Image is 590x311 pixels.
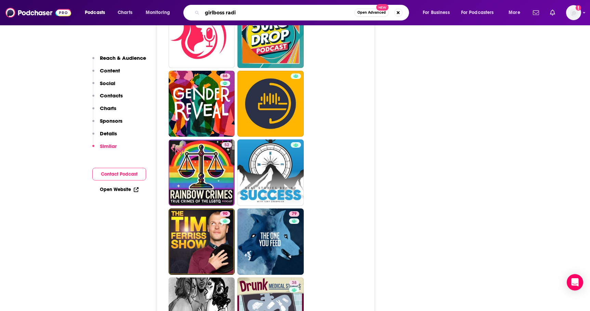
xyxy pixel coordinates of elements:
[222,142,232,148] a: 52
[113,7,136,18] a: Charts
[357,11,386,14] span: Open Advanced
[423,8,450,17] span: For Business
[237,2,304,68] a: 38
[100,55,146,61] p: Reach & Audience
[100,118,122,124] p: Sponsors
[576,5,581,11] svg: Add a profile image
[547,7,558,18] a: Show notifications dropdown
[566,5,581,20] span: Logged in as Ashley_Beenen
[292,280,297,286] span: 38
[457,7,504,18] button: open menu
[289,211,299,217] a: 79
[118,8,132,17] span: Charts
[100,187,139,192] a: Open Website
[92,80,115,93] button: Social
[530,7,542,18] a: Show notifications dropdown
[92,105,116,118] button: Charts
[100,92,123,99] p: Contacts
[354,9,389,17] button: Open AdvancedNew
[567,274,583,290] div: Open Intercom Messenger
[100,80,115,86] p: Social
[376,4,389,11] span: New
[169,208,235,275] a: 90
[461,8,494,17] span: For Podcasters
[220,211,230,217] a: 90
[100,67,120,74] p: Content
[237,208,304,275] a: 79
[85,8,105,17] span: Podcasts
[169,2,235,68] a: 7
[92,67,120,80] button: Content
[100,105,116,111] p: Charts
[289,280,299,286] a: 38
[566,5,581,20] img: User Profile
[223,211,227,217] span: 90
[92,92,123,105] button: Contacts
[418,7,458,18] button: open menu
[509,8,520,17] span: More
[202,7,354,18] input: Search podcasts, credits, & more...
[92,143,117,155] button: Similar
[146,8,170,17] span: Monitoring
[169,139,235,206] a: 52
[92,130,117,143] button: Details
[292,211,297,217] span: 79
[504,7,529,18] button: open menu
[224,142,229,149] span: 52
[92,118,122,130] button: Sponsors
[190,5,416,21] div: Search podcasts, credits, & more...
[80,7,114,18] button: open menu
[100,130,117,137] p: Details
[169,71,235,137] a: 66
[223,73,227,80] span: 66
[141,7,179,18] button: open menu
[5,6,71,19] img: Podchaser - Follow, Share and Rate Podcasts
[92,55,146,67] button: Reach & Audience
[92,168,146,180] button: Contact Podcast
[100,143,117,149] p: Similar
[566,5,581,20] button: Show profile menu
[220,73,230,79] a: 66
